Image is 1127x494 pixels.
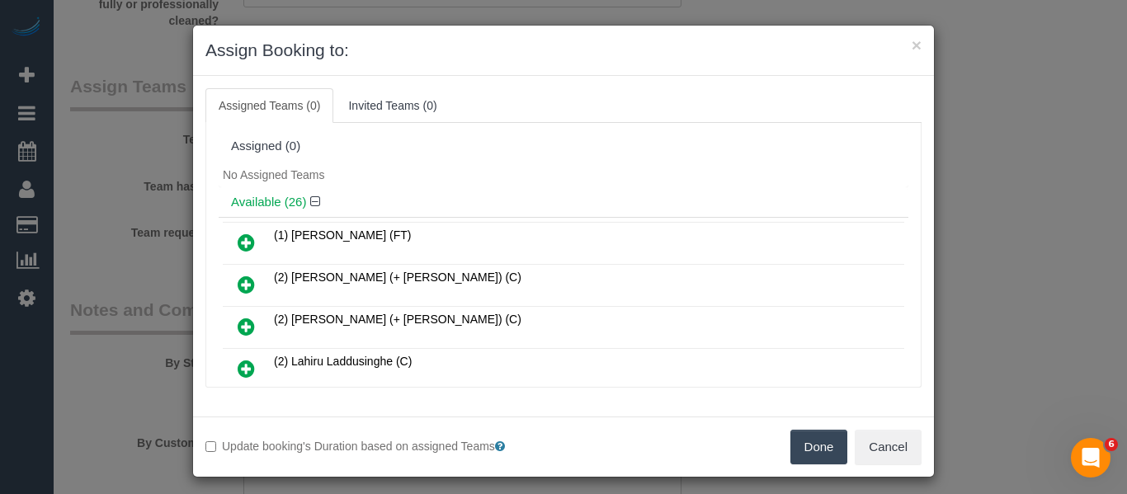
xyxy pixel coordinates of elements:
[274,271,521,284] span: (2) [PERSON_NAME] (+ [PERSON_NAME]) (C)
[1105,438,1118,451] span: 6
[335,88,450,123] a: Invited Teams (0)
[790,430,848,464] button: Done
[274,355,412,368] span: (2) Lahiru Laddusinghe (C)
[274,228,411,242] span: (1) [PERSON_NAME] (FT)
[205,438,551,454] label: Update booking's Duration based on assigned Teams
[855,430,922,464] button: Cancel
[205,88,333,123] a: Assigned Teams (0)
[274,313,521,326] span: (2) [PERSON_NAME] (+ [PERSON_NAME]) (C)
[231,195,896,209] h4: Available (26)
[1071,438,1110,478] iframe: Intercom live chat
[223,168,324,181] span: No Assigned Teams
[231,139,896,153] div: Assigned (0)
[205,441,216,452] input: Update booking's Duration based on assigned Teams
[205,38,922,63] h3: Assign Booking to:
[912,36,922,54] button: ×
